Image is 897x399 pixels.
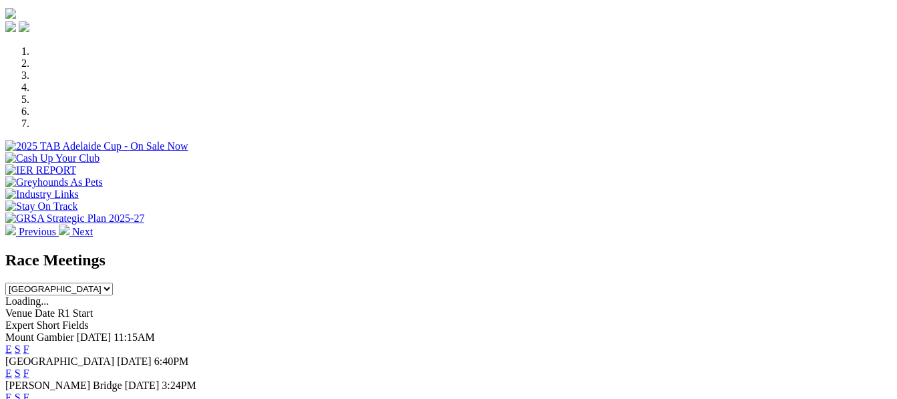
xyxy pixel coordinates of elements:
[5,152,100,164] img: Cash Up Your Club
[5,380,122,391] span: [PERSON_NAME] Bridge
[19,21,29,32] img: twitter.svg
[72,226,93,237] span: Next
[77,331,112,343] span: [DATE]
[5,344,12,355] a: E
[59,225,69,235] img: chevron-right-pager-white.svg
[5,251,892,269] h2: Race Meetings
[117,356,152,367] span: [DATE]
[57,307,93,319] span: R1 Start
[23,344,29,355] a: F
[5,164,76,176] img: IER REPORT
[5,319,34,331] span: Expert
[37,319,60,331] span: Short
[62,319,88,331] span: Fields
[5,176,103,188] img: Greyhounds As Pets
[5,331,74,343] span: Mount Gambier
[15,368,21,379] a: S
[5,21,16,32] img: facebook.svg
[19,226,56,237] span: Previous
[154,356,189,367] span: 6:40PM
[59,226,93,237] a: Next
[5,307,32,319] span: Venue
[23,368,29,379] a: F
[5,356,114,367] span: [GEOGRAPHIC_DATA]
[5,225,16,235] img: chevron-left-pager-white.svg
[5,213,144,225] img: GRSA Strategic Plan 2025-27
[35,307,55,319] span: Date
[162,380,196,391] span: 3:24PM
[114,331,155,343] span: 11:15AM
[5,140,188,152] img: 2025 TAB Adelaide Cup - On Sale Now
[5,295,49,307] span: Loading...
[5,188,79,201] img: Industry Links
[5,201,77,213] img: Stay On Track
[5,8,16,19] img: logo-grsa-white.png
[125,380,160,391] span: [DATE]
[15,344,21,355] a: S
[5,226,59,237] a: Previous
[5,368,12,379] a: E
